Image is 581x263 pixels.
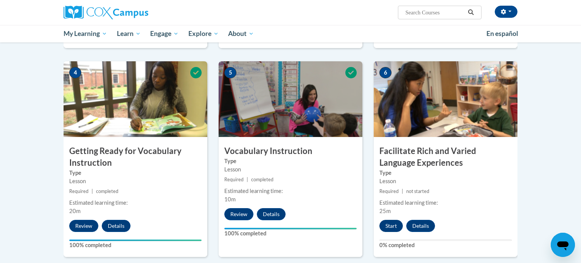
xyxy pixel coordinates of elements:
[64,6,148,19] img: Cox Campus
[69,220,98,232] button: Review
[145,25,183,42] a: Engage
[112,25,146,42] a: Learn
[551,233,575,257] iframe: Button to launch messaging window
[69,177,202,185] div: Lesson
[379,241,512,249] label: 0% completed
[465,8,477,17] button: Search
[379,169,512,177] label: Type
[117,29,141,38] span: Learn
[224,177,244,182] span: Required
[224,25,259,42] a: About
[247,177,248,182] span: |
[406,220,435,232] button: Details
[224,187,357,195] div: Estimated learning time:
[69,208,81,214] span: 20m
[224,165,357,174] div: Lesson
[92,188,93,194] span: |
[224,157,357,165] label: Type
[406,188,429,194] span: not started
[379,177,512,185] div: Lesson
[257,208,286,220] button: Details
[379,67,391,78] span: 6
[379,188,399,194] span: Required
[64,6,207,19] a: Cox Campus
[69,67,81,78] span: 4
[374,61,517,137] img: Course Image
[495,6,517,18] button: Account Settings
[183,25,224,42] a: Explore
[59,25,112,42] a: My Learning
[69,188,89,194] span: Required
[405,8,465,17] input: Search Courses
[219,61,362,137] img: Course Image
[69,241,202,249] label: 100% completed
[224,208,253,220] button: Review
[69,240,202,241] div: Your progress
[224,196,236,202] span: 10m
[402,188,403,194] span: |
[64,61,207,137] img: Course Image
[64,145,207,169] h3: Getting Ready for Vocabulary Instruction
[96,188,118,194] span: completed
[64,29,107,38] span: My Learning
[379,220,403,232] button: Start
[379,199,512,207] div: Estimated learning time:
[482,26,523,42] a: En español
[224,67,236,78] span: 5
[486,30,518,37] span: En español
[69,169,202,177] label: Type
[52,25,529,42] div: Main menu
[224,229,357,238] label: 100% completed
[102,220,130,232] button: Details
[150,29,179,38] span: Engage
[379,208,391,214] span: 25m
[228,29,254,38] span: About
[224,228,357,229] div: Your progress
[374,145,517,169] h3: Facilitate Rich and Varied Language Experiences
[188,29,219,38] span: Explore
[69,199,202,207] div: Estimated learning time:
[251,177,273,182] span: completed
[219,145,362,157] h3: Vocabulary Instruction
